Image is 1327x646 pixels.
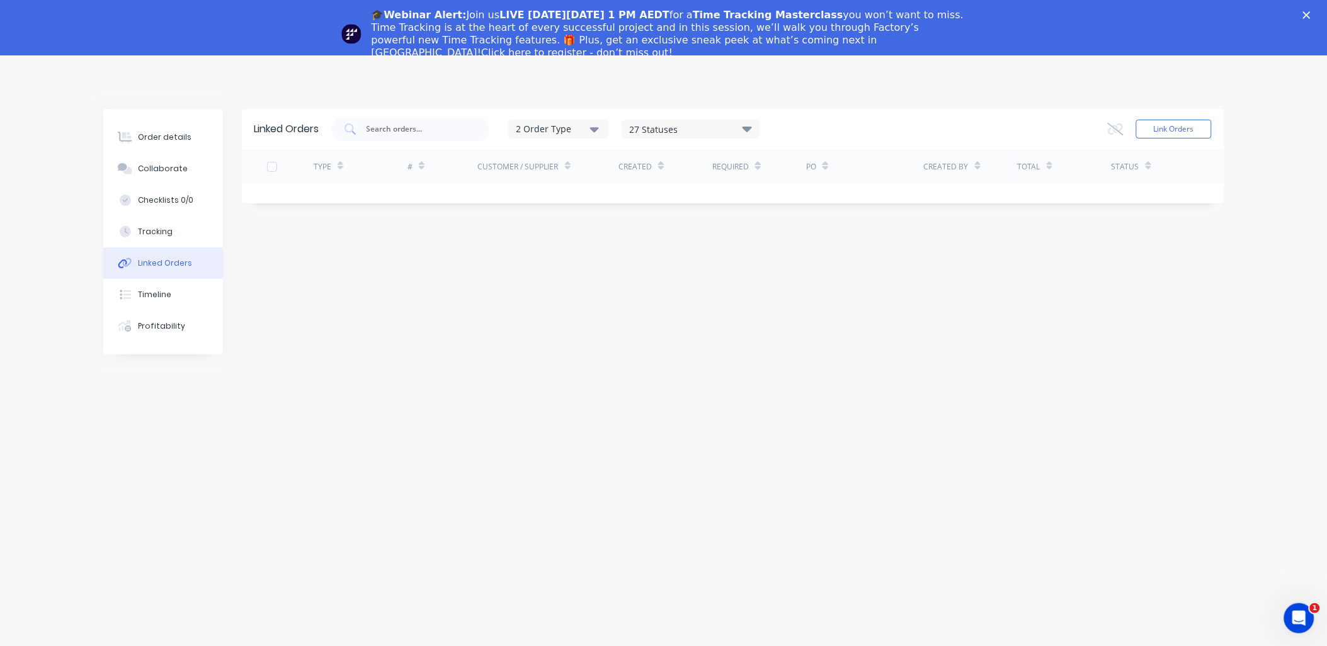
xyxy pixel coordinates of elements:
div: Linked Orders [138,258,192,269]
button: Tracking [103,216,223,247]
div: Required [712,161,749,173]
div: Join us for a you won’t want to miss. Time Tracking is at the heart of every successful project a... [372,9,966,59]
div: # [407,161,413,173]
div: TYPE [314,161,331,173]
button: Order details [103,122,223,153]
div: Customer / Supplier [478,161,559,173]
button: Linked Orders [103,247,223,279]
button: Collaborate [103,153,223,184]
a: Click here to register - don’t miss out! [481,47,673,59]
div: Linked Orders [254,122,319,137]
button: 2 Order Type [508,120,609,139]
div: Total [1018,161,1040,173]
div: 2 Order Type [516,123,600,136]
div: Created By [924,161,969,173]
button: Timeline [103,279,223,310]
button: Profitability [103,310,223,342]
b: 🎓Webinar Alert: [372,9,467,21]
div: Status [1112,161,1139,173]
div: Close [1303,11,1316,19]
div: Order details [138,132,191,143]
div: Collaborate [138,163,188,174]
div: Created [618,161,652,173]
div: Checklists 0/0 [138,195,193,206]
button: Link Orders [1136,120,1212,139]
iframe: Intercom live chat [1284,603,1314,633]
div: Profitability [138,320,185,332]
div: Tracking [138,226,173,237]
div: 27 Statuses [622,122,760,136]
button: Checklists 0/0 [103,184,223,216]
img: Profile image for Team [341,24,362,44]
b: LIVE [DATE][DATE] 1 PM AEDT [499,9,669,21]
input: Search orders... [365,123,470,135]
span: 1 [1310,603,1320,613]
div: Timeline [138,289,171,300]
b: Time Tracking Masterclass [693,9,843,21]
div: PO [806,161,816,173]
